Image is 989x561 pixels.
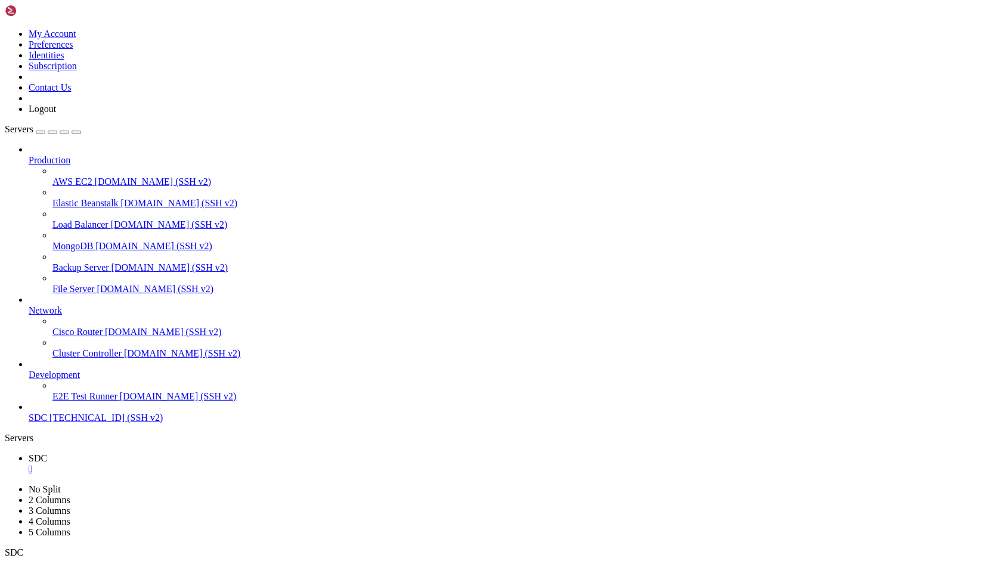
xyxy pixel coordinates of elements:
x-row: [PERSON_NAME]@iZl4v8ptwcx20uqzkuwxonZ:~$ [5,380,834,390]
li: E2E Test Runner [DOMAIN_NAME] (SSH v2) [52,380,984,402]
a: Load Balancer [DOMAIN_NAME] (SSH v2) [52,219,984,230]
span: Servers [5,124,33,134]
span: AWS EC2 [52,176,92,187]
div: (32, 37) [166,380,170,390]
x-row: just raised the bar for easy, resilient and secure K8s cluster deployment. [5,147,834,157]
x-row: System information as of [DATE] [5,66,834,76]
x-row: * Documentation: [URL][DOMAIN_NAME] [5,25,834,35]
a: Preferences [29,39,73,49]
a: My Account [29,29,76,39]
x-row: To see these additional updates run: apt list --upgradable [5,218,834,228]
li: Production [29,144,984,295]
span: Cisco Router [52,327,103,337]
a: MongoDB [DOMAIN_NAME] (SSH v2) [52,241,984,252]
span: [DOMAIN_NAME] (SSH v2) [111,219,228,230]
li: Network [29,295,984,359]
li: Cluster Controller [DOMAIN_NAME] (SSH v2) [52,337,984,359]
x-row: New release '24.04.3 LTS' available. [5,268,834,278]
a: Servers [5,124,81,134]
x-row: Run 'do-release-upgrade' to upgrade to it. [5,278,834,289]
li: Elastic Beanstalk [DOMAIN_NAME] (SSH v2) [52,187,984,209]
li: AWS EC2 [DOMAIN_NAME] (SSH v2) [52,166,984,187]
span: SDC [29,453,47,463]
li: File Server [DOMAIN_NAME] (SSH v2) [52,273,984,295]
x-row: Welcome to Ubuntu 22.04.5 LTS (GNU/Linux 5.15.0-140-generic x86_64) [5,5,834,15]
a: No Split [29,484,61,494]
a: SDC [TECHNICAL_ID] (SSH v2) [29,413,984,423]
a: 5 Columns [29,527,70,537]
span: E2E Test Runner [52,391,117,401]
a: Network [29,305,984,316]
li: MongoDB [DOMAIN_NAME] (SSH v2) [52,230,984,252]
x-row: Memory usage: 29% IPv4 address for eth0: [TECHNICAL_ID] [5,106,834,116]
li: Backup Server [DOMAIN_NAME] (SSH v2) [52,252,984,273]
a: 2 Columns [29,495,70,505]
span: [DOMAIN_NAME] (SSH v2) [95,241,212,251]
span: Backup Server [52,262,109,272]
x-row: * Management: [URL][DOMAIN_NAME] [5,35,834,45]
span: [DOMAIN_NAME] (SSH v2) [121,198,238,208]
x-row: 8 additional security updates can be applied with ESM Apps. [5,238,834,248]
span: SDC [5,547,23,557]
span: Cluster Controller [52,348,122,358]
a: Subscription [29,61,77,71]
li: Load Balancer [DOMAIN_NAME] (SSH v2) [52,209,984,230]
x-row: Usage of /: 64.8% of 98.05GB Users logged in: 0 [5,96,834,106]
span: Network [29,305,62,315]
a: Production [29,155,984,166]
img: Shellngn [5,5,73,17]
x-row: 5 updates can be applied immediately. [5,207,834,218]
li: SDC [TECHNICAL_ID] (SSH v2) [29,402,984,423]
a: Development [29,370,984,380]
x-row: 1 updates could not be installed automatically. For more details, [5,309,834,319]
a: File Server [DOMAIN_NAME] (SSH v2) [52,284,984,295]
div: Servers [5,433,984,444]
x-row: Swap usage: 0% [5,116,834,126]
span: Elastic Beanstalk [52,198,119,208]
span: Production [29,155,70,165]
span: [DOMAIN_NAME] (SSH v2) [120,391,237,401]
x-row: Last login: [DATE] from [TECHNICAL_ID] [5,370,834,380]
span: [DOMAIN_NAME] (SSH v2) [97,284,214,294]
x-row: Welcome to Alibaba Cloud Elastic Compute Service ! [5,349,834,359]
a: E2E Test Runner [DOMAIN_NAME] (SSH v2) [52,391,984,402]
a: Contact Us [29,82,72,92]
a: Logout [29,104,56,114]
li: Development [29,359,984,402]
x-row: Expanded Security Maintenance for Applications is not enabled. [5,187,834,197]
x-row: * Support: [URL][DOMAIN_NAME] [5,45,834,55]
span: [DOMAIN_NAME] (SSH v2) [111,262,228,272]
a: Cisco Router [DOMAIN_NAME] (SSH v2) [52,327,984,337]
span: Load Balancer [52,219,108,230]
span: [DOMAIN_NAME] (SSH v2) [105,327,222,337]
a:  [29,464,984,475]
a: Backup Server [DOMAIN_NAME] (SSH v2) [52,262,984,273]
li: Cisco Router [DOMAIN_NAME] (SSH v2) [52,316,984,337]
a: Cluster Controller [DOMAIN_NAME] (SSH v2) [52,348,984,359]
span: [TECHNICAL_ID] (SSH v2) [49,413,163,423]
a: 3 Columns [29,506,70,516]
x-row: Learn more about enabling ESM Apps service at [URL][DOMAIN_NAME] [5,248,834,258]
span: Development [29,370,80,380]
x-row: * Strictly confined Kubernetes makes edge and IoT secure. Learn how MicroK8s [5,137,834,147]
span: File Server [52,284,95,294]
a: Elastic Beanstalk [DOMAIN_NAME] (SSH v2) [52,198,984,209]
a: AWS EC2 [DOMAIN_NAME] (SSH v2) [52,176,984,187]
a: Identities [29,50,64,60]
span: MongoDB [52,241,93,251]
a: 4 Columns [29,516,70,526]
x-row: see /var/log/unattended-upgrades/unattended-upgrades.log [5,319,834,329]
a: SDC [29,453,984,475]
span: [DOMAIN_NAME] (SSH v2) [95,176,212,187]
x-row: System load: 1.04 Processes: 257 [5,86,834,96]
span: SDC [29,413,47,423]
x-row: [URL][DOMAIN_NAME] [5,167,834,177]
span: [DOMAIN_NAME] (SSH v2) [124,348,241,358]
